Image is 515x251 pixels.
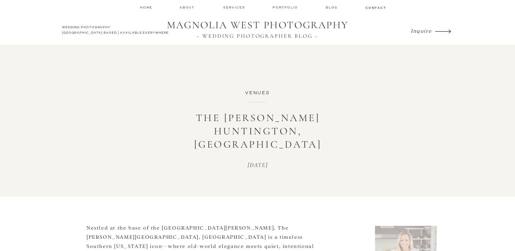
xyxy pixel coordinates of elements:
[180,5,197,10] a: about
[245,90,270,95] a: Venues
[162,33,353,39] a: ~ WEDDING PHOTOGRAPHER BLOG ~
[411,26,433,35] a: Inquire
[215,162,300,169] p: [DATE]
[223,5,246,10] a: services
[326,5,339,10] a: Blog
[411,27,432,34] i: Inquire
[272,5,299,10] a: Portfolio
[162,19,353,32] a: MAGNOLIA WEST PHOTOGRAPHY
[156,111,360,151] h1: The [PERSON_NAME] Huntington, [GEOGRAPHIC_DATA]
[62,25,171,37] h2: WEDDING PHOTOGRAPHY [GEOGRAPHIC_DATA] BASED | AVAILABLE EVERYWHERE
[140,5,153,10] a: home
[62,25,171,37] a: WEDDING PHOTOGRAPHY[GEOGRAPHIC_DATA] BASED | AVAILABLE EVERYWHERE
[365,5,385,10] a: contact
